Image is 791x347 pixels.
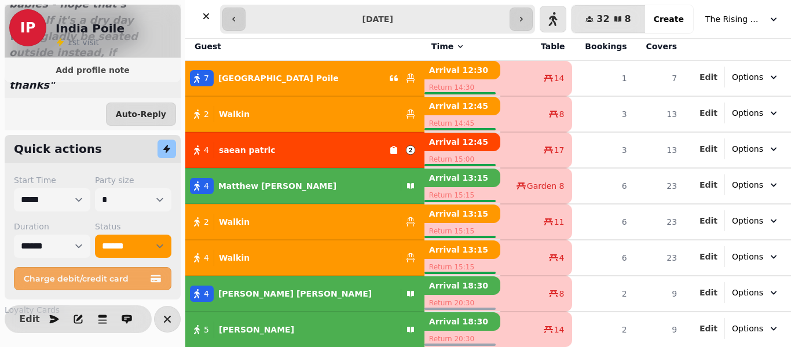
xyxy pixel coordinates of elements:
[14,221,90,232] label: Duration
[698,9,786,30] button: The Rising Sun
[700,217,717,225] span: Edit
[218,180,336,192] p: Matthew [PERSON_NAME]
[725,246,786,267] button: Options
[185,172,424,200] button: 4Matthew [PERSON_NAME]
[219,324,294,335] p: [PERSON_NAME]
[572,61,634,97] td: 1
[14,141,102,157] h2: Quick actions
[67,38,72,47] span: 1
[634,61,684,97] td: 7
[725,174,786,195] button: Options
[185,100,424,128] button: 2Walkin
[116,110,166,118] span: Auto-Reply
[572,240,634,276] td: 6
[424,312,501,331] p: Arrival 18:30
[56,20,124,36] h2: India Poile
[700,215,717,227] button: Edit
[424,61,501,79] p: Arrival 12:30
[700,71,717,83] button: Edit
[700,107,717,119] button: Edit
[725,138,786,159] button: Options
[634,132,684,168] td: 13
[23,315,36,324] span: Edit
[424,151,501,167] p: Return 15:00
[424,187,501,203] p: Return 15:15
[14,267,171,290] button: Charge debit/credit card
[700,251,717,262] button: Edit
[725,318,786,339] button: Options
[424,331,501,347] p: Return 20:30
[705,13,763,25] span: The Rising Sun
[572,204,634,240] td: 6
[204,72,209,84] span: 7
[700,324,717,333] span: Edit
[185,280,424,308] button: 4[PERSON_NAME] [PERSON_NAME]
[424,115,501,132] p: Return 14:45
[554,72,565,84] span: 14
[185,244,424,272] button: 4Walkin
[185,32,424,61] th: Guest
[572,312,634,347] td: 2
[732,143,763,155] span: Options
[559,252,565,264] span: 4
[732,251,763,262] span: Options
[204,144,209,156] span: 4
[185,136,424,164] button: 4saean patric
[700,253,717,261] span: Edit
[204,252,209,264] span: 4
[700,73,717,81] span: Edit
[24,275,148,283] span: Charge debit/credit card
[700,109,717,117] span: Edit
[424,259,501,275] p: Return 15:15
[572,168,634,204] td: 6
[700,179,717,191] button: Edit
[424,133,501,151] p: Arrival 12:45
[732,71,763,83] span: Options
[219,216,250,228] p: Walkin
[95,221,171,232] label: Status
[19,66,167,74] span: Add profile note
[654,15,684,23] span: Create
[732,287,763,298] span: Options
[9,63,176,78] button: Add profile note
[634,240,684,276] td: 23
[596,14,609,24] span: 32
[634,168,684,204] td: 23
[219,108,250,120] p: Walkin
[725,282,786,303] button: Options
[219,144,276,156] p: saean patric
[219,252,250,264] p: Walkin
[554,216,565,228] span: 11
[634,96,684,132] td: 13
[185,316,424,344] button: 5[PERSON_NAME]
[700,288,717,297] span: Edit
[559,288,565,299] span: 8
[424,204,501,223] p: Arrival 13:15
[204,324,209,335] span: 5
[5,304,60,316] span: Loyalty Cards
[431,41,465,52] button: Time
[95,174,171,186] label: Party size
[572,5,644,33] button: 328
[18,308,41,331] button: Edit
[700,145,717,153] span: Edit
[20,21,36,35] span: IP
[572,276,634,312] td: 2
[424,79,501,96] p: Return 14:30
[559,108,565,120] span: 8
[204,180,209,192] span: 4
[725,103,786,123] button: Options
[554,324,565,335] span: 14
[700,287,717,298] button: Edit
[185,64,424,92] button: 7[GEOGRAPHIC_DATA] Poile
[218,288,372,299] p: [PERSON_NAME] [PERSON_NAME]
[732,107,763,119] span: Options
[732,179,763,191] span: Options
[218,72,339,84] p: [GEOGRAPHIC_DATA] Poile
[424,276,501,295] p: Arrival 18:30
[572,32,634,61] th: Bookings
[72,38,82,47] span: st
[732,323,763,334] span: Options
[204,216,209,228] span: 2
[625,14,631,24] span: 8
